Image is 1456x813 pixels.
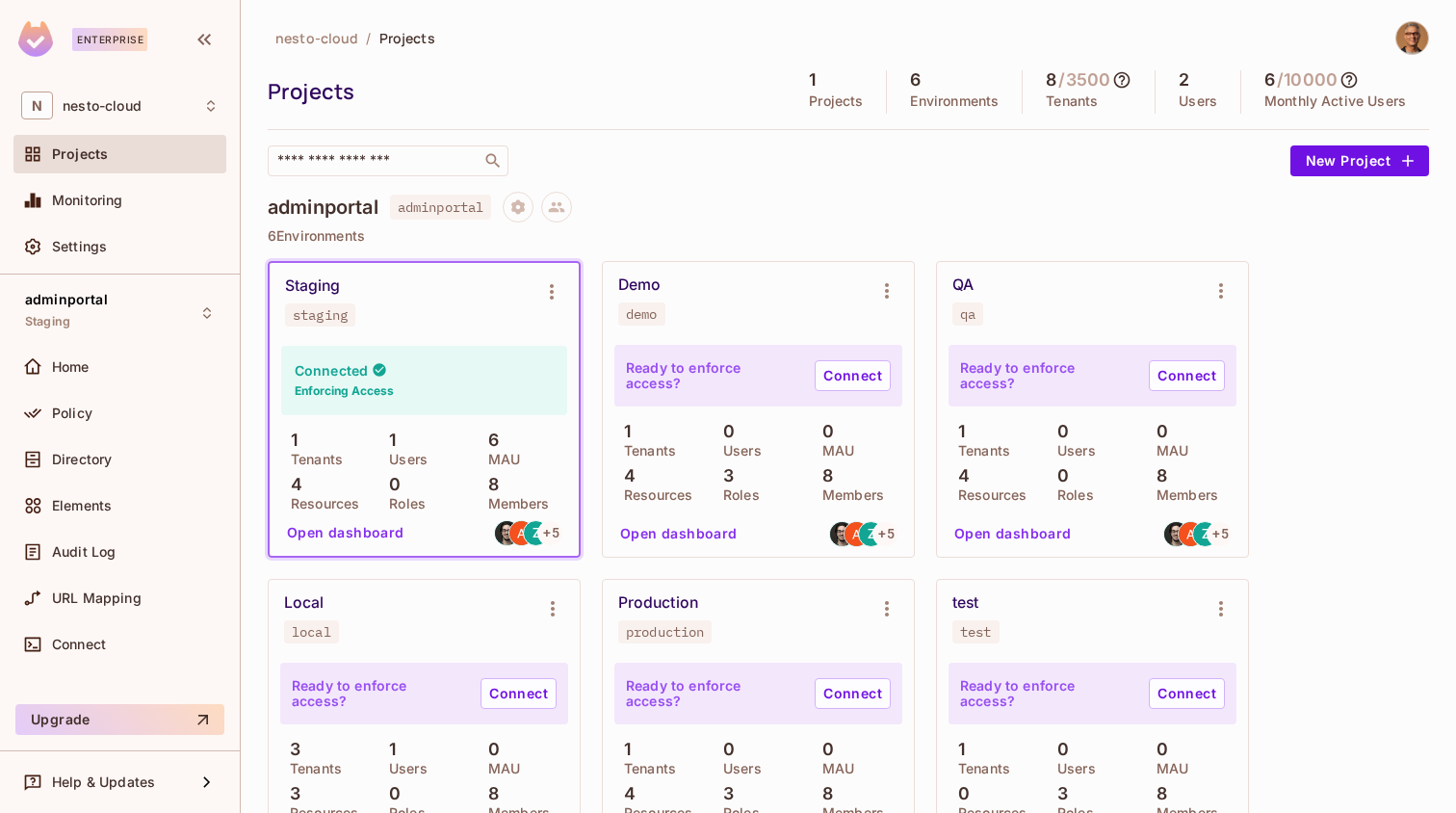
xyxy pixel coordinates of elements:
p: 0 [379,475,401,494]
p: 0 [714,422,735,441]
span: Z [1202,527,1209,540]
p: Roles [379,496,426,511]
p: 4 [281,475,302,494]
span: Z [533,526,540,539]
p: 3 [714,784,734,803]
div: qa [960,306,975,322]
img: Karim Benabdallah [1396,22,1428,54]
p: Resources [281,496,359,511]
div: Staging [285,276,341,296]
p: Tenants [280,761,342,776]
span: adminportal [25,292,108,307]
p: 8 [479,784,499,803]
p: 0 [1147,422,1168,441]
img: adel.ati@nesto.ca [509,521,533,545]
span: Connect [52,637,106,652]
div: Demo [618,275,661,295]
p: 1 [614,740,631,759]
h4: adminportal [268,196,378,219]
span: nesto-cloud [275,29,358,47]
button: Upgrade [15,704,224,735]
p: 0 [479,740,500,759]
p: 1 [281,431,298,450]
h5: 6 [1264,70,1275,90]
p: 3 [280,740,300,759]
p: Tenants [949,443,1010,459]
p: Members [1147,487,1218,503]
p: Users [714,443,762,459]
p: MAU [1147,761,1188,776]
span: + 5 [1212,527,1228,540]
p: 0 [1048,466,1069,485]
span: Projects [379,29,435,47]
a: Connect [1149,360,1225,391]
p: 1 [379,740,396,759]
p: 0 [1048,740,1069,759]
p: 8 [813,466,833,485]
div: Enterprise [72,28,147,51]
p: Members [479,496,550,511]
p: 8 [1147,466,1167,485]
p: Ready to enforce access? [626,678,799,709]
span: + 5 [543,526,559,539]
p: Tenants [1046,93,1098,109]
p: Environments [910,93,999,109]
p: 8 [479,475,499,494]
h5: 2 [1179,70,1189,90]
p: Tenants [949,761,1010,776]
p: 4 [614,784,636,803]
h5: / 10000 [1277,70,1338,90]
span: + 5 [878,527,894,540]
div: QA [952,275,974,295]
p: Ready to enforce access? [960,678,1133,709]
p: 0 [813,740,834,759]
div: Production [618,593,698,613]
span: Monitoring [52,193,123,208]
a: Connect [815,360,891,391]
button: Environment settings [868,272,906,310]
h5: 1 [809,70,816,90]
p: MAU [1147,443,1188,459]
p: Members [813,487,884,503]
p: Users [1048,761,1096,776]
a: Connect [815,678,891,709]
p: MAU [813,761,854,776]
p: 3 [1048,784,1068,803]
button: Environment settings [1202,272,1240,310]
p: Ready to enforce access? [292,678,465,709]
p: 0 [813,422,834,441]
p: Users [1048,443,1096,459]
span: Policy [52,406,92,421]
span: adminportal [390,195,492,220]
span: Workspace: nesto-cloud [63,98,142,114]
div: local [292,624,331,640]
button: Open dashboard [612,518,745,549]
h5: / 3500 [1058,70,1110,90]
li: / [366,29,371,47]
p: Users [379,452,428,467]
p: 8 [813,784,833,803]
h5: 6 [910,70,921,90]
p: Tenants [614,761,676,776]
p: 0 [1147,740,1168,759]
img: SReyMgAAAABJRU5ErkJggg== [18,21,53,57]
p: 4 [614,466,636,485]
div: Local [284,593,324,613]
p: Monthly Active Users [1264,93,1406,109]
span: N [21,92,53,119]
p: Users [379,761,428,776]
span: Audit Log [52,544,116,560]
p: Tenants [614,443,676,459]
h6: Enforcing Access [295,382,394,400]
span: Settings [52,239,107,254]
button: Environment settings [868,590,906,628]
p: Users [1179,93,1217,109]
p: 4 [949,466,970,485]
div: staging [293,307,348,323]
p: 0 [949,784,970,803]
button: New Project [1290,145,1429,176]
p: Ready to enforce access? [960,360,1133,391]
p: 6 [479,431,499,450]
button: Environment settings [533,273,571,311]
span: Project settings [503,201,533,220]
